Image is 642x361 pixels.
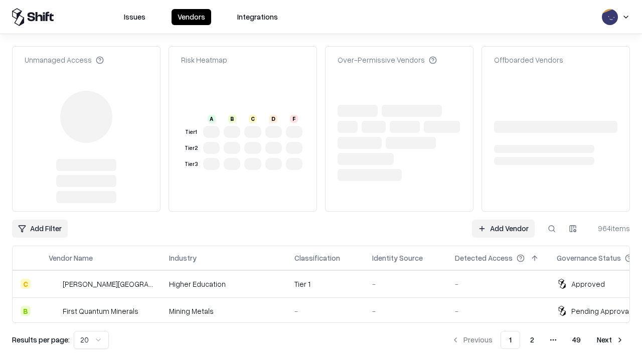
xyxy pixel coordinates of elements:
[294,253,340,263] div: Classification
[12,334,70,345] p: Results per page:
[63,306,138,316] div: First Quantum Minerals
[557,253,621,263] div: Governance Status
[372,253,423,263] div: Identity Source
[455,279,541,289] div: -
[590,223,630,234] div: 964 items
[501,331,520,349] button: 1
[49,253,93,263] div: Vendor Name
[372,306,439,316] div: -
[571,279,605,289] div: Approved
[372,279,439,289] div: -
[294,306,356,316] div: -
[63,279,153,289] div: [PERSON_NAME][GEOGRAPHIC_DATA]
[228,115,236,123] div: B
[12,220,68,238] button: Add Filter
[231,9,284,25] button: Integrations
[183,160,199,168] div: Tier 3
[21,306,31,316] div: B
[472,220,535,238] a: Add Vendor
[169,306,278,316] div: Mining Metals
[455,306,541,316] div: -
[564,331,589,349] button: 49
[591,331,630,349] button: Next
[571,306,630,316] div: Pending Approval
[49,306,59,316] img: First Quantum Minerals
[181,55,227,65] div: Risk Heatmap
[269,115,277,123] div: D
[494,55,563,65] div: Offboarded Vendors
[338,55,437,65] div: Over-Permissive Vendors
[172,9,211,25] button: Vendors
[294,279,356,289] div: Tier 1
[25,55,104,65] div: Unmanaged Access
[208,115,216,123] div: A
[21,279,31,289] div: C
[169,279,278,289] div: Higher Education
[290,115,298,123] div: F
[249,115,257,123] div: C
[183,128,199,136] div: Tier 1
[455,253,513,263] div: Detected Access
[445,331,630,349] nav: pagination
[118,9,151,25] button: Issues
[183,144,199,152] div: Tier 2
[522,331,542,349] button: 2
[169,253,197,263] div: Industry
[49,279,59,289] img: Reichman University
